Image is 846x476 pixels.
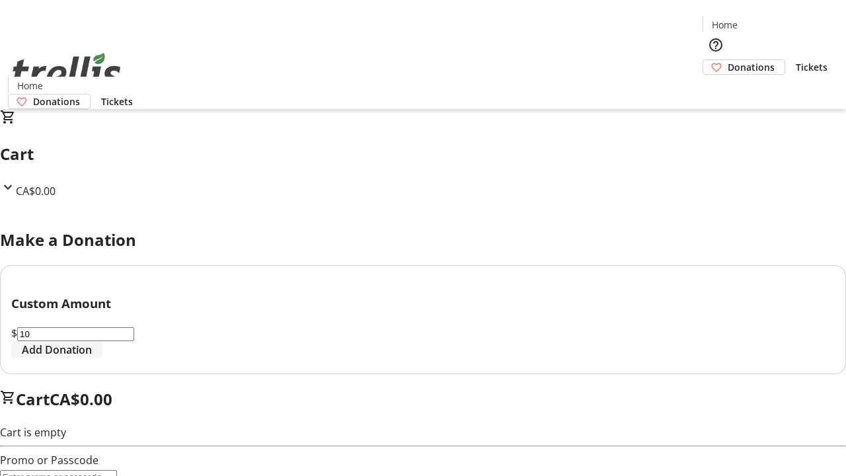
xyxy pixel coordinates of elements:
span: Tickets [101,95,133,108]
span: Donations [33,95,80,108]
span: Donations [728,60,775,74]
input: Donation Amount [17,327,134,341]
button: Help [703,32,729,58]
span: $ [11,326,17,340]
span: Tickets [796,60,827,74]
a: Home [703,18,746,32]
a: Tickets [91,95,143,108]
span: Add Donation [22,342,92,358]
img: Orient E2E Organization LBPsVWhAVV's Logo [8,38,126,104]
h3: Custom Amount [11,294,835,313]
button: Add Donation [11,342,102,358]
span: Home [712,18,738,32]
a: Tickets [785,60,838,74]
a: Donations [8,94,91,109]
span: CA$0.00 [50,388,112,410]
a: Home [9,79,51,93]
button: Cart [703,75,729,101]
span: CA$0.00 [16,184,56,198]
a: Donations [703,59,785,75]
span: Home [17,79,43,93]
